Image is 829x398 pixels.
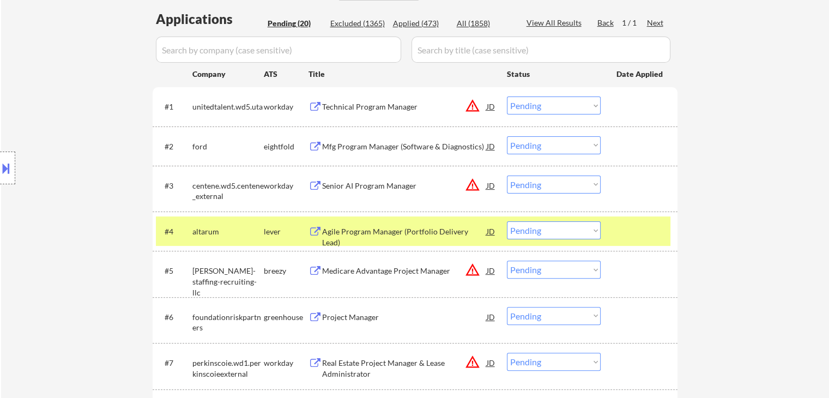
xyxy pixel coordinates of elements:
[486,353,497,372] div: JD
[647,17,664,28] div: Next
[322,358,487,379] div: Real Estate Project Manager & Lease Administrator
[527,17,585,28] div: View All Results
[165,312,184,323] div: #6
[264,101,308,112] div: workday
[192,101,264,112] div: unitedtalent.wd5.uta
[322,180,487,191] div: Senior AI Program Manager
[165,358,184,369] div: #7
[192,358,264,379] div: perkinscoie.wd1.perkinscoieexternal
[622,17,647,28] div: 1 / 1
[486,261,497,280] div: JD
[156,37,401,63] input: Search by company (case sensitive)
[165,266,184,276] div: #5
[192,180,264,202] div: centene.wd5.centene_external
[597,17,615,28] div: Back
[264,266,308,276] div: breezy
[322,266,487,276] div: Medicare Advantage Project Manager
[192,226,264,237] div: altarum
[192,312,264,333] div: foundationriskpartners
[465,98,480,113] button: warning_amber
[264,226,308,237] div: lever
[393,18,447,29] div: Applied (473)
[322,226,487,248] div: Agile Program Manager (Portfolio Delivery Lead)
[330,18,385,29] div: Excluded (1365)
[192,266,264,298] div: [PERSON_NAME]-staffing-recruiting-llc
[264,180,308,191] div: workday
[457,18,511,29] div: All (1858)
[268,18,322,29] div: Pending (20)
[465,354,480,370] button: warning_amber
[264,69,308,80] div: ATS
[322,312,487,323] div: Project Manager
[308,69,497,80] div: Title
[486,176,497,195] div: JD
[616,69,664,80] div: Date Applied
[192,141,264,152] div: ford
[322,101,487,112] div: Technical Program Manager
[156,13,264,26] div: Applications
[486,136,497,156] div: JD
[486,97,497,116] div: JD
[322,141,487,152] div: Mfg Program Manager (Software & Diagnostics)
[192,69,264,80] div: Company
[486,307,497,327] div: JD
[465,177,480,192] button: warning_amber
[264,358,308,369] div: workday
[412,37,670,63] input: Search by title (case sensitive)
[507,64,601,83] div: Status
[264,312,308,323] div: greenhouse
[465,262,480,278] button: warning_amber
[486,221,497,241] div: JD
[264,141,308,152] div: eightfold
